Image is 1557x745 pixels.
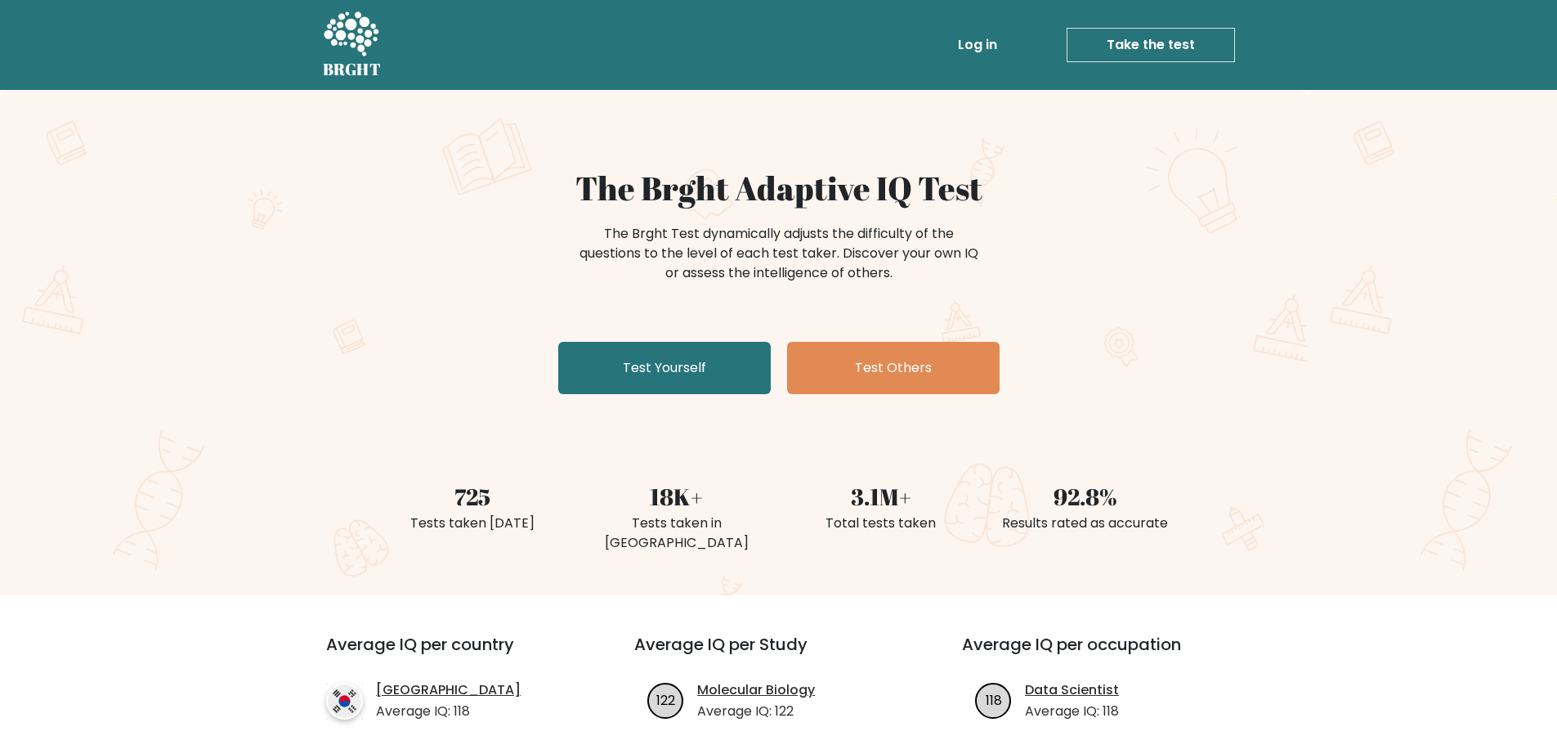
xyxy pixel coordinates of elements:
[634,635,923,674] h3: Average IQ per Study
[1025,702,1119,721] p: Average IQ: 118
[380,514,565,533] div: Tests taken [DATE]
[575,224,983,283] div: The Brght Test dynamically adjusts the difficulty of the questions to the level of each test take...
[951,29,1004,61] a: Log in
[789,514,973,533] div: Total tests taken
[993,514,1178,533] div: Results rated as accurate
[1067,28,1235,62] a: Take the test
[380,479,565,514] div: 725
[380,168,1178,208] h1: The Brght Adaptive IQ Test
[789,479,973,514] div: 3.1M+
[326,635,575,674] h3: Average IQ per country
[656,690,675,709] text: 122
[697,702,815,721] p: Average IQ: 122
[584,514,769,553] div: Tests taken in [GEOGRAPHIC_DATA]
[993,479,1178,514] div: 92.8%
[326,683,363,720] img: country
[558,342,771,394] a: Test Yourself
[323,7,382,83] a: BRGHT
[323,60,382,79] h5: BRGHT
[697,680,815,700] a: Molecular Biology
[584,479,769,514] div: 18K+
[787,342,1000,394] a: Test Others
[962,635,1251,674] h3: Average IQ per occupation
[376,680,521,700] a: [GEOGRAPHIC_DATA]
[1025,680,1119,700] a: Data Scientist
[376,702,521,721] p: Average IQ: 118
[986,690,1002,709] text: 118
